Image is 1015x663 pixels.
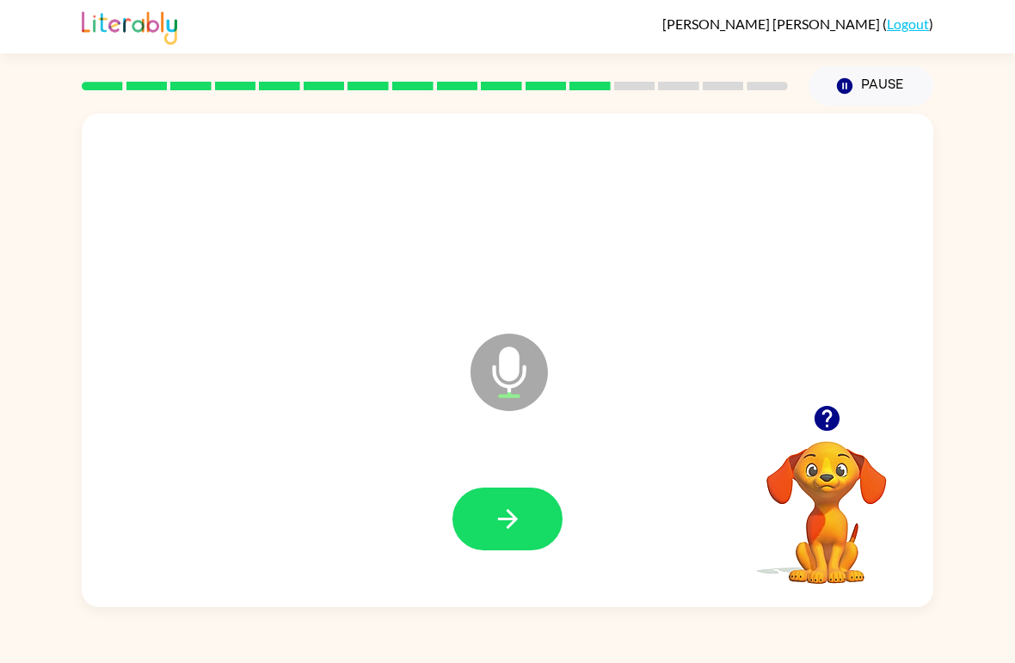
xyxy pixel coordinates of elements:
span: [PERSON_NAME] [PERSON_NAME] [662,15,883,32]
button: Pause [809,66,933,106]
video: Your browser must support playing .mp4 files to use Literably. Please try using another browser. [741,414,913,586]
a: Logout [887,15,929,32]
div: ( ) [662,15,933,32]
img: Literably [82,7,177,45]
